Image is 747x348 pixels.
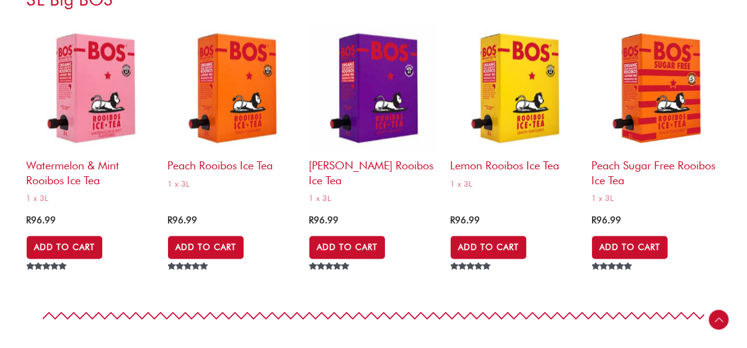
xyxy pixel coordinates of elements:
a: Peach Sugar Free Rooibos Ice Tea1 x 3L [592,23,721,207]
h2: Lemon Rooibos Ice Tea [451,152,580,172]
span: R [451,215,456,226]
span: 1 x 3L [451,179,580,189]
span: R [27,215,32,226]
span: 1 x 3L [309,193,438,203]
a: Add to cart: “Peach Rooibos Ice Tea” [168,236,244,258]
a: Add to cart: “Berry Rooibos Ice Tea” [309,236,385,258]
h2: Watermelon & Mint Rooibos Ice Tea [27,152,156,187]
img: Lemon Rooibos Ice Tea [451,23,580,152]
a: Peach Rooibos Ice Tea1 x 3L [168,23,297,193]
span: Rated out of 5 [309,262,352,298]
img: Watermelon & Mint Rooibos Ice Tea [27,23,156,152]
span: R [168,215,173,226]
bdi: 96.99 [451,215,480,226]
a: [PERSON_NAME] Rooibos Ice Tea1 x 3L [309,23,438,207]
span: Rated out of 5 [168,262,211,298]
span: 1 x 3L [168,179,297,189]
span: Rated out of 5 [27,262,69,298]
a: Add to cart: “Peach Sugar Free Rooibos Ice Tea” [592,236,668,258]
a: Add to cart: “Lemon Rooibos Ice Tea” [451,236,526,258]
h2: Peach Rooibos Ice Tea [168,152,297,172]
span: Rated out of 5 [451,262,493,298]
bdi: 96.99 [168,215,198,226]
img: Peach Sugar Free Rooibos Ice Tea [592,23,721,152]
h2: Peach Sugar Free Rooibos Ice Tea [592,152,721,187]
img: Peach Rooibos Ice Tea [168,23,297,152]
span: Rated out of 5 [592,262,635,298]
span: R [592,215,597,226]
bdi: 96.99 [592,215,622,226]
a: Watermelon & Mint Rooibos Ice Tea1 x 3L [27,23,156,207]
span: 1 x 3L [592,193,721,203]
img: Berry Rooibos Ice Tea [309,23,438,152]
span: R [309,215,314,226]
h2: [PERSON_NAME] Rooibos Ice Tea [309,152,438,187]
bdi: 96.99 [27,215,56,226]
bdi: 96.99 [309,215,339,226]
a: Lemon Rooibos Ice Tea1 x 3L [451,23,580,193]
a: Add to cart: “Watermelon & Mint Rooibos Ice Tea” [27,236,102,258]
span: 1 x 3L [27,193,156,203]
